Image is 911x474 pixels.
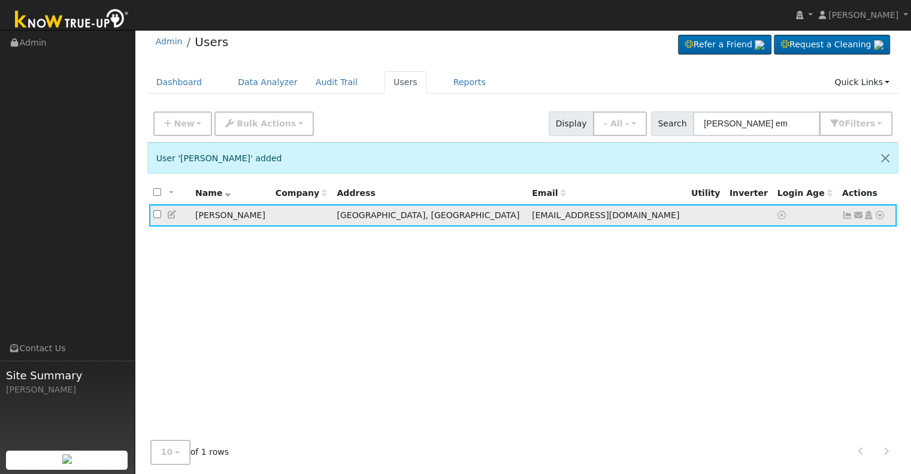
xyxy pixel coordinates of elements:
[237,119,296,128] span: Bulk Actions
[874,209,885,222] a: Other actions
[62,454,72,464] img: retrieve
[195,35,228,49] a: Users
[819,111,892,136] button: 0Filters
[853,209,864,222] a: mickeyl2@msn.com
[777,210,788,220] a: No login access
[156,37,183,46] a: Admin
[276,188,327,198] span: Company name
[9,7,135,34] img: Know True-Up
[651,111,694,136] span: Search
[863,210,874,220] a: Login As
[195,188,231,198] span: Name
[874,40,883,50] img: retrieve
[532,210,679,220] span: [EMAIL_ADDRESS][DOMAIN_NAME]
[156,153,282,163] span: User '[PERSON_NAME]' added
[444,71,495,93] a: Reports
[6,384,128,396] div: [PERSON_NAME]
[825,71,898,93] a: Quick Links
[678,35,771,55] a: Refer a Friend
[385,71,426,93] a: Users
[693,111,820,136] input: Search
[6,367,128,384] span: Site Summary
[777,188,833,198] span: Days since last login
[828,10,898,20] span: [PERSON_NAME]
[870,119,874,128] span: s
[842,187,892,200] div: Actions
[332,204,528,227] td: [GEOGRAPHIC_DATA], [GEOGRAPHIC_DATA]
[549,111,594,136] span: Display
[532,188,565,198] span: Email
[161,448,173,457] span: 10
[845,119,875,128] span: Filter
[774,35,890,55] a: Request a Cleaning
[842,210,853,220] a: Not connected
[307,71,367,93] a: Audit Trail
[174,119,194,128] span: New
[593,111,647,136] button: - All -
[873,143,898,173] button: Close
[214,111,313,136] button: Bulk Actions
[191,204,271,227] td: [PERSON_NAME]
[730,187,769,200] div: Inverter
[755,40,764,50] img: retrieve
[147,71,211,93] a: Dashboard
[153,111,213,136] button: New
[337,187,523,200] div: Address
[229,71,307,93] a: Data Analyzer
[150,440,190,465] button: 10
[691,187,721,200] div: Utility
[150,440,229,465] span: of 1 rows
[167,210,178,219] a: Edit User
